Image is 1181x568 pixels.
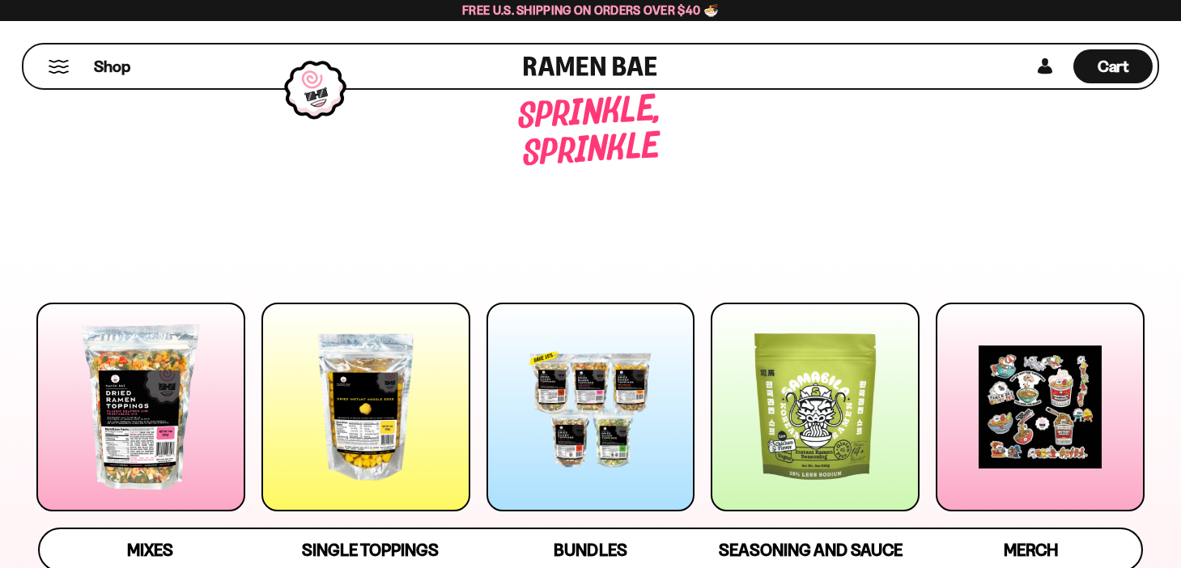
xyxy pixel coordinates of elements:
a: Shop [94,49,130,83]
button: Mobile Menu Trigger [48,60,70,74]
span: Shop [94,56,130,78]
span: Merch [1004,540,1058,560]
span: Free U.S. Shipping on Orders over $40 🍜 [462,2,719,18]
span: Single Toppings [302,540,439,560]
span: Cart [1098,57,1129,76]
a: Cart [1073,45,1153,88]
span: Seasoning and Sauce [719,540,903,560]
span: Bundles [554,540,627,560]
span: Mixes [127,540,173,560]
